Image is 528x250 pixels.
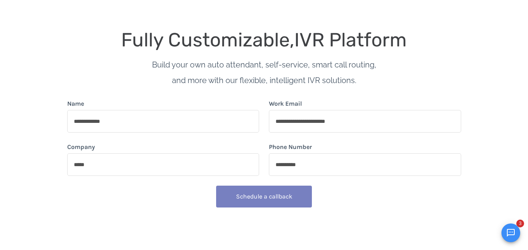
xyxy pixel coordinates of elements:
[152,60,376,69] span: Build your own auto attendant, self-service, smart call routing,
[269,99,302,108] label: Work Email
[269,142,312,152] label: Phone Number
[516,220,524,227] span: 3
[67,99,84,108] label: Name
[236,193,292,200] span: Schedule a callback
[294,28,407,51] span: IVR Platform
[216,186,312,207] button: Schedule a callback
[172,76,356,85] span: and more with our flexible, intelligent IVR solutions.
[121,28,294,51] span: Fully Customizable,
[67,99,461,217] form: form
[67,142,95,152] label: Company
[501,223,520,242] button: Open chat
